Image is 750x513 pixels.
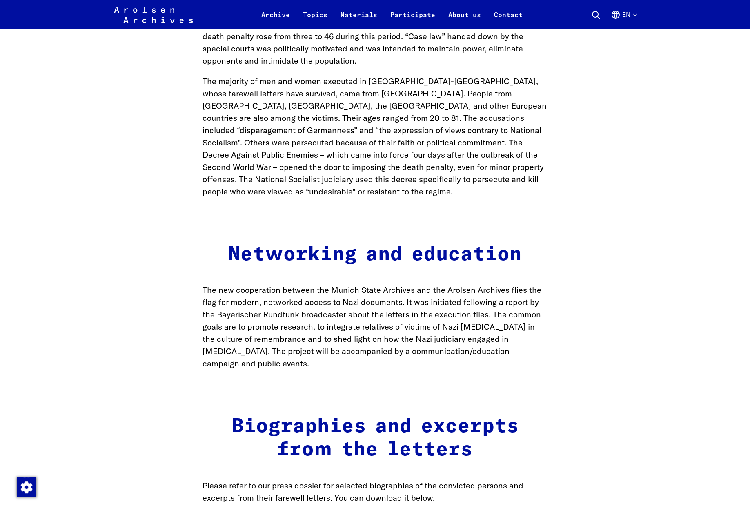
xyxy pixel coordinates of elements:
[255,10,296,29] a: Archive
[611,10,636,29] button: English, language selection
[231,417,519,460] strong: Biographies and excerpts from the letters
[17,477,36,497] img: Change consent
[384,10,442,29] a: Participate
[203,284,548,370] p: The new cooperation between the Munich State Archives and the Arolsen Archives flies the flag for...
[203,480,548,504] p: Please refer to our press dossier for selected biographies of the convicted persons and excerpts ...
[16,477,36,497] div: Change consent
[228,245,522,264] strong: Networking and education
[334,10,384,29] a: Materials
[487,10,529,29] a: Contact
[203,6,548,67] p: Between 1933 and 1945, the judiciary was instrumentalized for the goals of the Nazi regime and he...
[203,75,548,198] p: The majority of men and women executed in [GEOGRAPHIC_DATA]-[GEOGRAPHIC_DATA], whose farewell let...
[442,10,487,29] a: About us
[255,5,529,25] nav: Primary
[296,10,334,29] a: Topics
